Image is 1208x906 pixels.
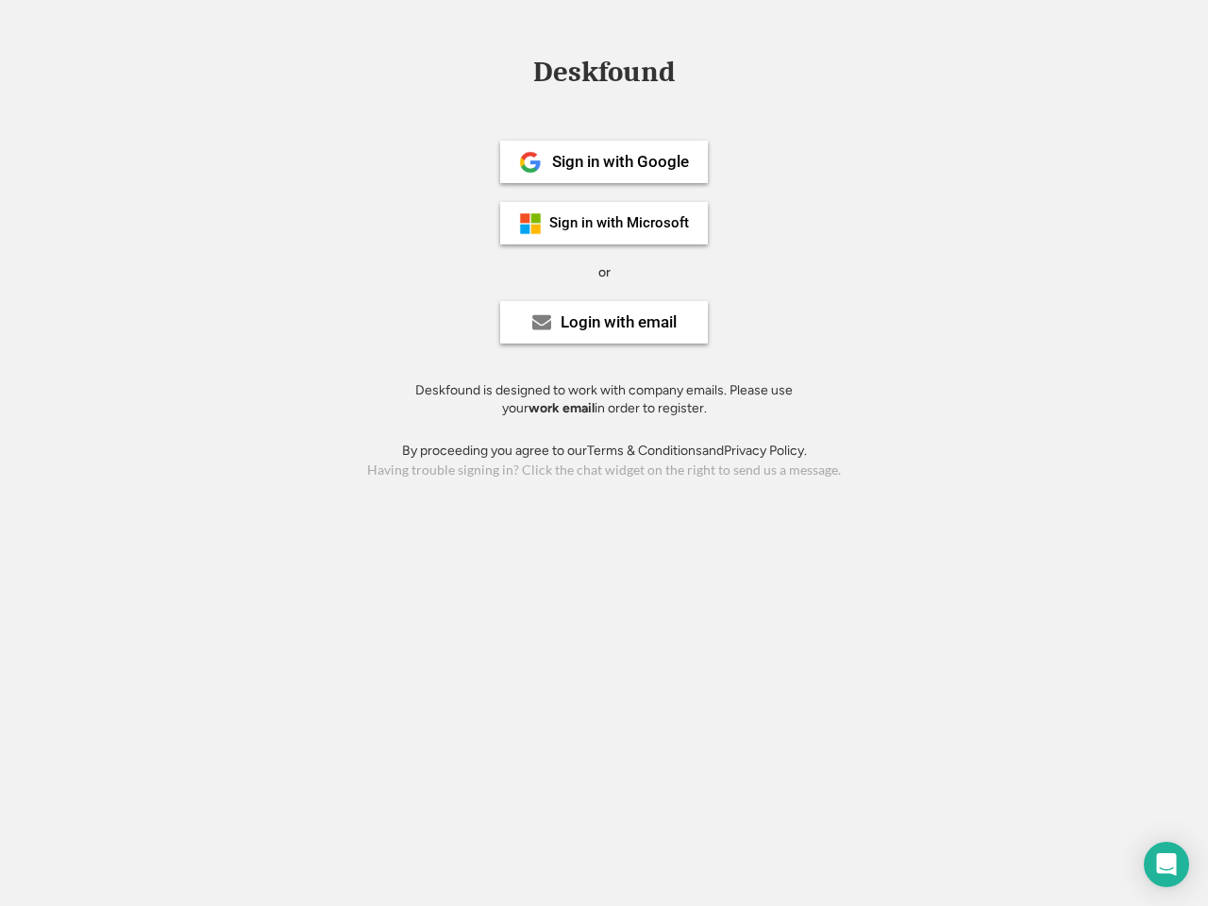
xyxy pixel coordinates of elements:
a: Terms & Conditions [587,443,702,459]
img: ms-symbollockup_mssymbol_19.png [519,212,542,235]
div: Sign in with Google [552,154,689,170]
div: Open Intercom Messenger [1144,842,1189,887]
div: Deskfound is designed to work with company emails. Please use your in order to register. [392,381,816,418]
strong: work email [528,400,595,416]
img: 1024px-Google__G__Logo.svg.png [519,151,542,174]
a: Privacy Policy. [724,443,807,459]
div: By proceeding you agree to our and [402,442,807,461]
div: Sign in with Microsoft [549,216,689,230]
div: or [598,263,611,282]
div: Login with email [561,314,677,330]
div: Deskfound [524,58,684,87]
